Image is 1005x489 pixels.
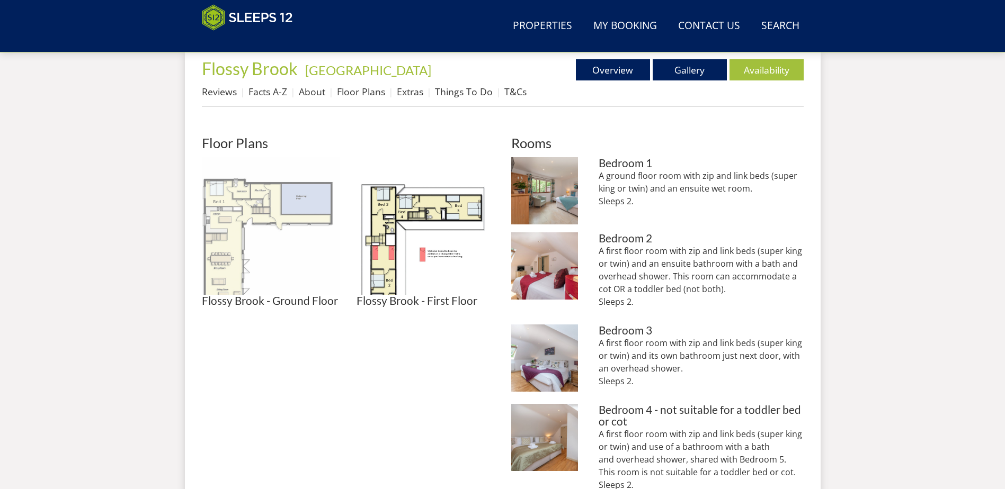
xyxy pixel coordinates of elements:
a: T&Cs [504,85,527,98]
a: Facts A-Z [248,85,287,98]
a: About [299,85,325,98]
a: Availability [730,59,804,80]
a: My Booking [589,14,661,38]
span: - [301,62,431,78]
a: Search [757,14,804,38]
h3: Bedroom 4 - not suitable for a toddler bed or cot [599,404,803,428]
h3: Flossy Brook - First Floor [357,295,494,307]
img: Bedroom 4 - not suitable for a toddler bed or cot [511,404,579,471]
a: Reviews [202,85,237,98]
img: Flossy Brook - First Floor [357,157,494,295]
h3: Bedroom 2 [599,232,803,245]
a: Floor Plans [337,85,385,98]
a: Flossy Brook [202,58,301,79]
p: A ground floor room with zip and link beds (super king or twin) and an ensuite wet room. Sleeps 2. [599,169,803,207]
span: Flossy Brook [202,58,298,79]
p: A first floor room with zip and link beds (super king or twin) and its own bathroom just next doo... [599,337,803,387]
img: Sleeps 12 [202,4,293,31]
h3: Flossy Brook - Ground Floor [202,295,340,307]
h2: Rooms [511,135,804,150]
a: Properties [509,14,576,38]
a: Contact Us [674,14,744,38]
h3: Bedroom 1 [599,157,803,169]
a: Overview [576,59,650,80]
a: Things To Do [435,85,493,98]
a: [GEOGRAPHIC_DATA] [305,62,431,78]
img: Bedroom 1 [511,157,579,224]
p: A first floor room with zip and link beds (super king or twin) and an ensuite bathroom with a bat... [599,245,803,308]
a: Extras [397,85,423,98]
img: Flossy Brook - Ground Floor [202,157,340,295]
a: Gallery [653,59,727,80]
img: Bedroom 2 [511,232,579,300]
img: Bedroom 3 [511,324,579,392]
h3: Bedroom 3 [599,324,803,337]
h2: Floor Plans [202,135,494,150]
iframe: Customer reviews powered by Trustpilot [197,37,308,46]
